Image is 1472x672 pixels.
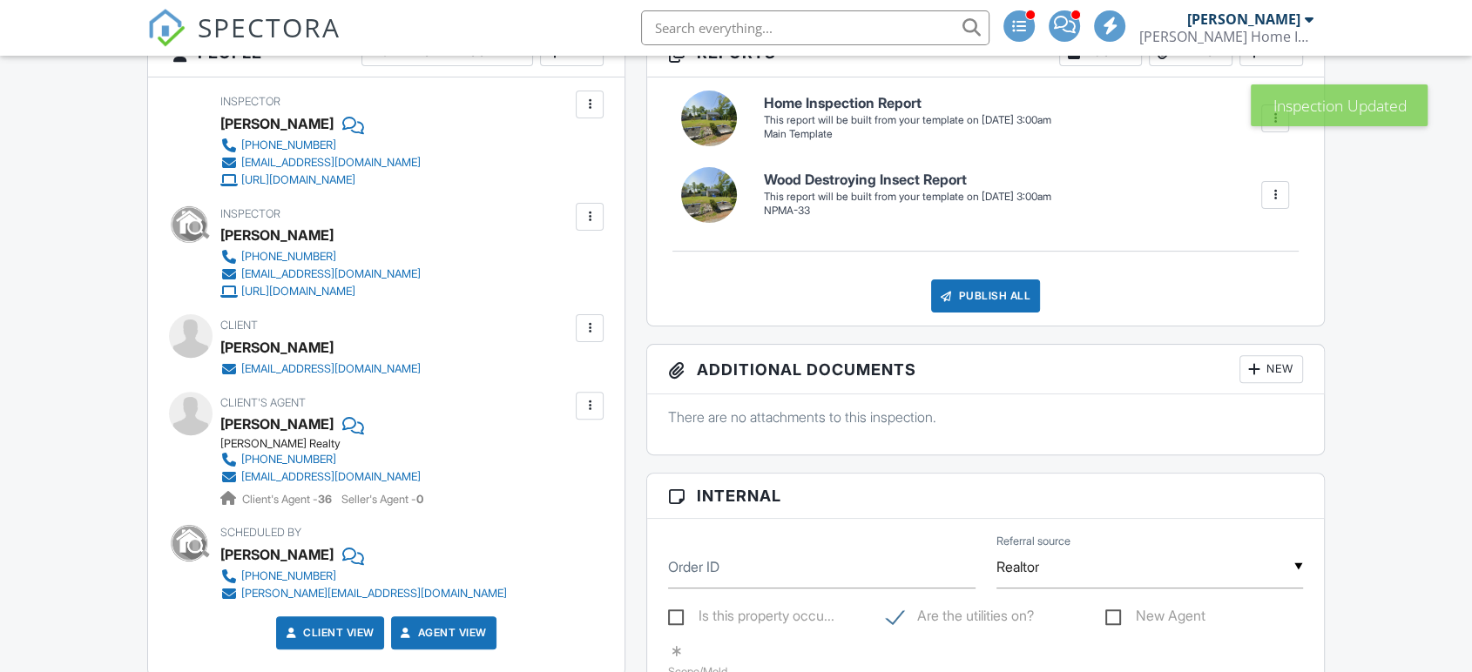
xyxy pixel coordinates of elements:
[764,204,1051,218] div: NPMA-33
[668,608,834,629] label: Is this property occupied?
[241,470,421,484] div: [EMAIL_ADDRESS][DOMAIN_NAME]
[318,493,332,506] strong: 36
[241,285,355,299] div: [URL][DOMAIN_NAME]
[220,248,421,265] a: [PHONE_NUMBER]
[220,154,421,171] a: [EMAIL_ADDRESS][DOMAIN_NAME]
[397,624,487,642] a: Agent View
[241,156,421,170] div: [EMAIL_ADDRESS][DOMAIN_NAME]
[1187,10,1300,28] div: [PERSON_NAME]
[220,171,421,189] a: [URL][DOMAIN_NAME]
[1105,608,1205,629] label: New Agent
[241,267,421,281] div: [EMAIL_ADDRESS][DOMAIN_NAME]
[220,222,334,248] div: [PERSON_NAME]
[241,587,507,601] div: [PERSON_NAME][EMAIL_ADDRESS][DOMAIN_NAME]
[764,113,1051,127] div: This report will be built from your template on [DATE] 3:00am
[1239,355,1303,383] div: New
[647,345,1324,394] h3: Additional Documents
[282,624,375,642] a: Client View
[220,319,258,332] span: Client
[241,173,355,187] div: [URL][DOMAIN_NAME]
[220,334,334,360] div: [PERSON_NAME]
[220,568,507,585] a: [PHONE_NUMBER]
[220,360,421,378] a: [EMAIL_ADDRESS][DOMAIN_NAME]
[220,451,421,468] a: [PHONE_NUMBER]
[668,407,1303,427] p: There are no attachments to this inspection.
[242,493,334,506] span: Client's Agent -
[641,10,989,45] input: Search everything...
[764,190,1051,204] div: This report will be built from your template on [DATE] 3:00am
[220,396,306,409] span: Client's Agent
[931,279,1040,312] div: Publish All
[668,557,719,576] label: Order ID
[996,534,1070,549] label: Referral source
[764,172,1051,188] h6: Wood Destroying Insect Report
[220,585,507,602] a: [PERSON_NAME][EMAIL_ADDRESS][DOMAIN_NAME]
[647,474,1324,519] h3: Internal
[220,111,334,137] div: [PERSON_NAME]
[341,493,423,506] span: Seller's Agent -
[764,96,1051,111] h6: Home Inspection Report
[220,526,301,539] span: Scheduled By
[220,541,334,568] div: [PERSON_NAME]
[220,411,334,437] a: [PERSON_NAME]
[241,250,336,264] div: [PHONE_NUMBER]
[241,453,336,467] div: [PHONE_NUMBER]
[1251,84,1428,126] div: Inspection Updated
[764,127,1051,142] div: Main Template
[147,24,341,60] a: SPECTORA
[220,437,435,451] div: [PERSON_NAME] Realty
[147,9,186,47] img: The Best Home Inspection Software - Spectora
[220,468,421,486] a: [EMAIL_ADDRESS][DOMAIN_NAME]
[241,362,421,376] div: [EMAIL_ADDRESS][DOMAIN_NAME]
[241,138,336,152] div: [PHONE_NUMBER]
[887,608,1034,629] label: Are the utilities on?
[220,207,280,220] span: Inspector
[416,493,423,506] strong: 0
[220,95,280,108] span: Inspector
[198,9,341,45] span: SPECTORA
[1139,28,1313,45] div: Dobbins Home Inspection
[220,137,421,154] a: [PHONE_NUMBER]
[241,569,336,583] div: [PHONE_NUMBER]
[220,283,421,300] a: [URL][DOMAIN_NAME]
[220,265,421,283] a: [EMAIL_ADDRESS][DOMAIN_NAME]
